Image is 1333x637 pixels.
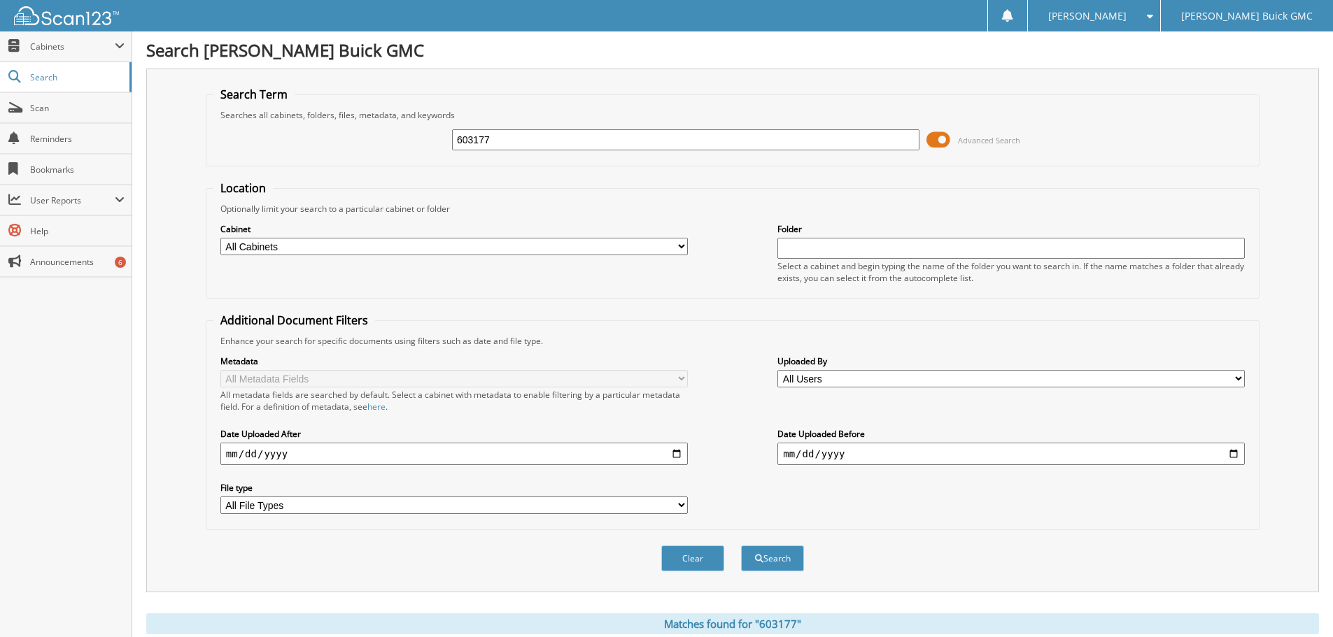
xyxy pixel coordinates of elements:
span: Cabinets [30,41,115,52]
button: Search [741,545,804,571]
button: Clear [661,545,724,571]
span: Search [30,71,122,83]
div: Searches all cabinets, folders, files, metadata, and keywords [213,109,1252,121]
div: Optionally limit your search to a particular cabinet or folder [213,203,1252,215]
label: Date Uploaded After [220,428,688,440]
span: Bookmarks [30,164,125,176]
span: User Reports [30,194,115,206]
div: All metadata fields are searched by default. Select a cabinet with metadata to enable filtering b... [220,389,688,413]
div: 6 [115,257,126,268]
span: [PERSON_NAME] Buick GMC [1181,12,1313,20]
span: Scan [30,102,125,114]
a: here [367,401,386,413]
h1: Search [PERSON_NAME] Buick GMC [146,38,1319,62]
label: Folder [777,223,1245,235]
label: Uploaded By [777,355,1245,367]
legend: Additional Document Filters [213,313,375,328]
input: end [777,443,1245,465]
img: scan123-logo-white.svg [14,6,119,25]
legend: Search Term [213,87,295,102]
legend: Location [213,180,273,196]
span: Help [30,225,125,237]
label: File type [220,482,688,494]
div: Matches found for "603177" [146,613,1319,634]
span: Advanced Search [958,135,1020,145]
label: Date Uploaded Before [777,428,1245,440]
div: Enhance your search for specific documents using filters such as date and file type. [213,335,1252,347]
span: Reminders [30,133,125,145]
span: Announcements [30,256,125,268]
label: Metadata [220,355,688,367]
input: start [220,443,688,465]
span: [PERSON_NAME] [1048,12,1127,20]
label: Cabinet [220,223,688,235]
div: Select a cabinet and begin typing the name of the folder you want to search in. If the name match... [777,260,1245,284]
